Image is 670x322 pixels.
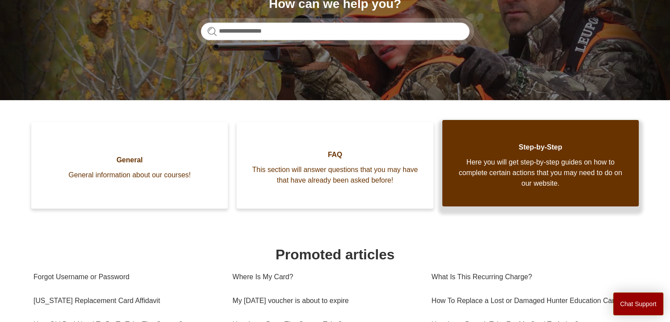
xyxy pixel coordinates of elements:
a: [US_STATE] Replacement Card Affidavit [33,289,219,313]
a: How To Replace a Lost or Damaged Hunter Education Card [431,289,630,313]
span: Step-by-Step [455,142,626,153]
span: FAQ [250,150,420,160]
h1: Promoted articles [33,244,637,265]
a: Where Is My Card? [233,265,418,289]
a: Forgot Username or Password [33,265,219,289]
a: Step-by-Step Here you will get step-by-step guides on how to complete certain actions that you ma... [442,120,639,206]
input: Search [201,22,470,40]
span: General [44,155,215,165]
a: General General information about our courses! [31,122,228,209]
a: FAQ This section will answer questions that you may have that have already been asked before! [237,122,433,209]
span: This section will answer questions that you may have that have already been asked before! [250,165,420,186]
a: What Is This Recurring Charge? [431,265,630,289]
a: My [DATE] voucher is about to expire [233,289,418,313]
button: Chat Support [613,292,664,315]
span: Here you will get step-by-step guides on how to complete certain actions that you may need to do ... [455,157,626,189]
span: General information about our courses! [44,170,215,180]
